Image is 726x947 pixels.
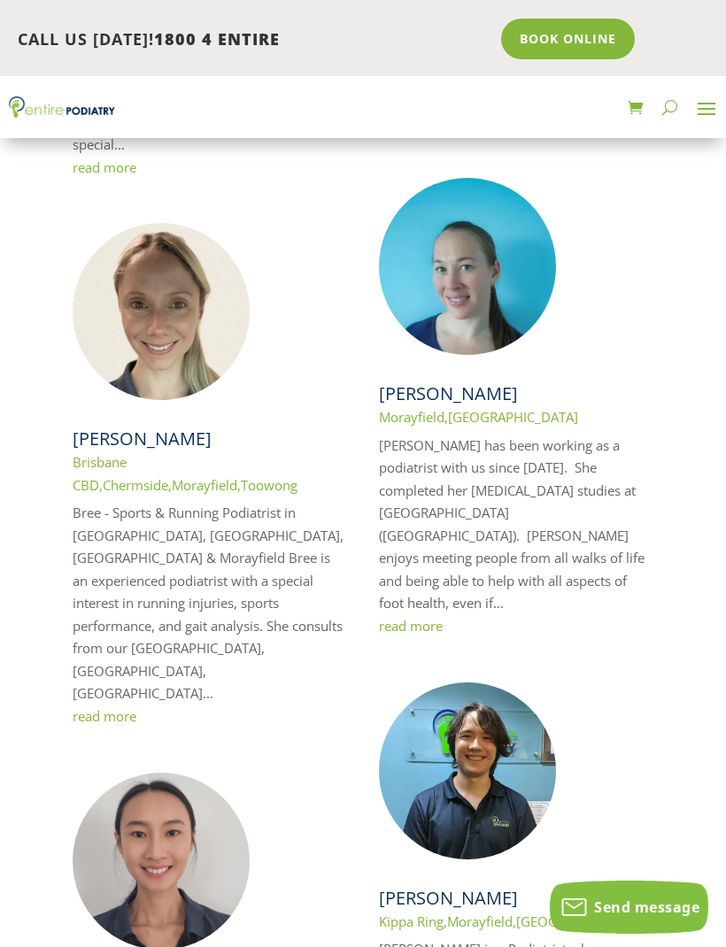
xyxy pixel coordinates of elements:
p: [PERSON_NAME] has been working as a podiatrist with us since [DATE]. She completed her [MEDICAL_D... [379,435,653,615]
p: , , , [73,451,347,497]
img: Nathan Tomlins [379,682,556,859]
a: read more [73,707,136,725]
img: Bree Johnston [73,223,250,400]
a: Morayfield [447,912,513,930]
a: Toowong [241,476,297,494]
a: [PERSON_NAME] [379,886,518,910]
p: CALL US [DATE]! [18,28,489,51]
a: Chermside [103,476,168,494]
p: , [379,406,653,429]
a: [GEOGRAPHIC_DATA] [516,912,646,930]
span: Send message [594,897,699,917]
span: 1800 4 ENTIRE [154,28,280,50]
a: read more [73,158,136,176]
a: read more [379,617,443,635]
a: Book Online [501,19,635,59]
p: , , [379,911,653,934]
a: Kippa Ring [379,912,444,930]
a: Morayfield [172,476,237,494]
a: [PERSON_NAME] [73,427,212,450]
img: Melissa Pearce [379,178,556,355]
a: [PERSON_NAME] [379,381,518,405]
a: [GEOGRAPHIC_DATA] [448,408,578,426]
p: Bree - Sports & Running Podiatrist in [GEOGRAPHIC_DATA], [GEOGRAPHIC_DATA], [GEOGRAPHIC_DATA] & M... [73,502,347,705]
button: Send message [550,881,708,934]
a: Morayfield [379,408,444,426]
a: Brisbane CBD [73,453,127,494]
